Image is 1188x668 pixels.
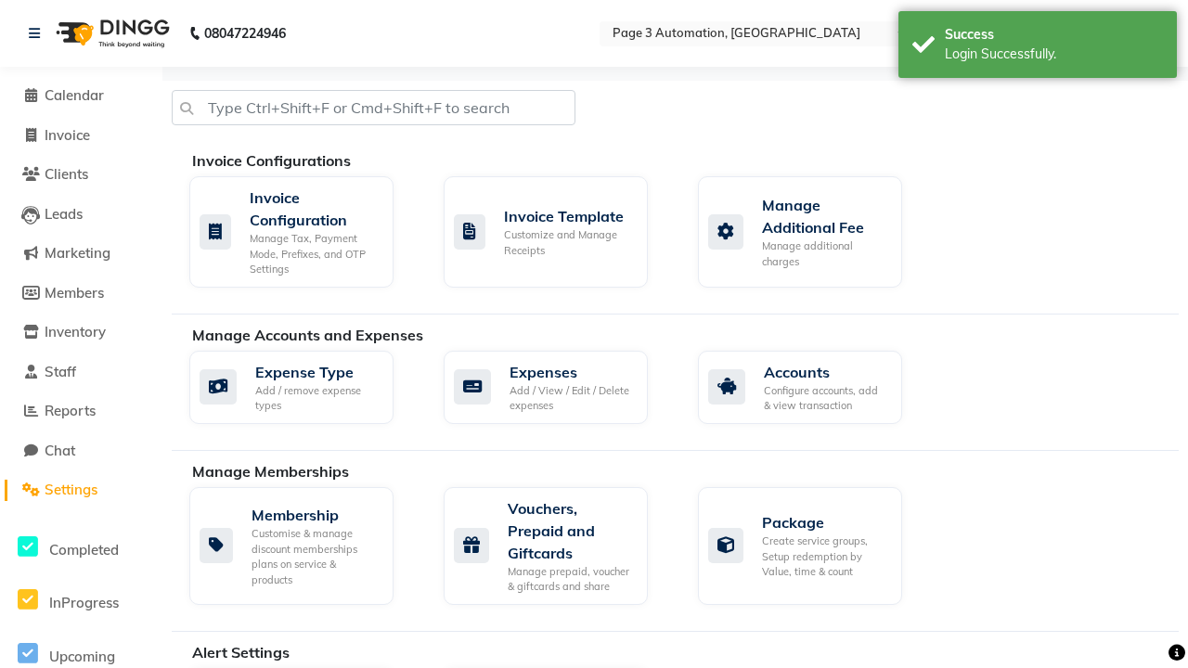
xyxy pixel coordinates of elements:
span: Members [45,284,104,302]
div: Success [945,25,1163,45]
a: MembershipCustomise & manage discount memberships plans on service & products [189,487,416,605]
a: Settings [5,480,158,501]
span: Inventory [45,323,106,340]
a: Staff [5,362,158,383]
span: Clients [45,165,88,183]
a: Clients [5,164,158,186]
div: Accounts [764,361,887,383]
span: Calendar [45,86,104,104]
a: Marketing [5,243,158,264]
div: Add / remove expense types [255,383,379,414]
span: Settings [45,481,97,498]
span: Chat [45,442,75,459]
div: Invoice Configuration [250,186,379,231]
span: Invoice [45,126,90,144]
div: Manage Additional Fee [762,194,887,238]
a: Invoice [5,125,158,147]
a: Manage Additional FeeManage additional charges [698,176,924,288]
span: Reports [45,402,96,419]
div: Login Successfully. [945,45,1163,64]
a: Chat [5,441,158,462]
div: Manage prepaid, voucher & giftcards and share [508,564,633,595]
a: PackageCreate service groups, Setup redemption by Value, time & count [698,487,924,605]
a: Invoice TemplateCustomize and Manage Receipts [444,176,670,288]
div: Manage additional charges [762,238,887,269]
a: Invoice ConfigurationManage Tax, Payment Mode, Prefixes, and OTP Settings [189,176,416,288]
div: Add / View / Edit / Delete expenses [510,383,633,414]
input: Type Ctrl+Shift+F or Cmd+Shift+F to search [172,90,575,125]
span: Leads [45,205,83,223]
a: Calendar [5,85,158,107]
div: Customize and Manage Receipts [504,227,633,258]
div: Invoice Template [504,205,633,227]
div: Configure accounts, add & view transaction [764,383,887,414]
img: logo [47,7,174,59]
span: InProgress [49,594,119,611]
span: Staff [45,363,76,380]
div: Expenses [510,361,633,383]
a: Vouchers, Prepaid and GiftcardsManage prepaid, voucher & giftcards and share [444,487,670,605]
a: Reports [5,401,158,422]
div: Customise & manage discount memberships plans on service & products [252,526,379,587]
div: Membership [252,504,379,526]
span: Upcoming [49,648,115,665]
div: Vouchers, Prepaid and Giftcards [508,497,633,564]
a: AccountsConfigure accounts, add & view transaction [698,351,924,424]
div: Manage Tax, Payment Mode, Prefixes, and OTP Settings [250,231,379,277]
div: Create service groups, Setup redemption by Value, time & count [762,533,887,580]
a: Leads [5,204,158,225]
a: Inventory [5,322,158,343]
b: 08047224946 [204,7,286,59]
span: Marketing [45,244,110,262]
span: Completed [49,541,119,559]
div: Expense Type [255,361,379,383]
a: ExpensesAdd / View / Edit / Delete expenses [444,351,670,424]
a: Members [5,283,158,304]
a: Expense TypeAdd / remove expense types [189,351,416,424]
div: Package [762,511,887,533]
